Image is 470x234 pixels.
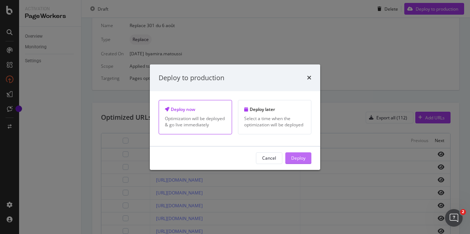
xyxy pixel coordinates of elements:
div: Deploy now [165,106,226,112]
div: Deploy [291,155,305,161]
div: times [307,73,311,82]
iframe: Intercom live chat [445,209,463,227]
div: Deploy to production [159,73,224,82]
span: 2 [460,209,466,215]
div: modal [150,64,320,170]
button: Cancel [256,152,282,164]
div: Optimization will be deployed & go live immediately [165,115,226,128]
div: Deploy later [244,106,305,112]
div: Select a time when the optimization will be deployed [244,115,305,128]
div: Cancel [262,155,276,161]
button: Deploy [285,152,311,164]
